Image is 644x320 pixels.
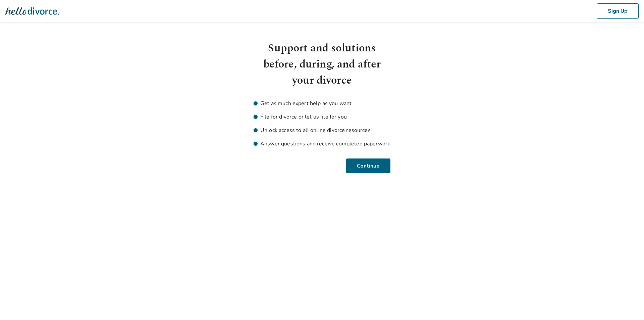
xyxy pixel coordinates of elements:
li: Unlock access to all online divorce resources [254,126,390,134]
button: Continue [347,158,390,173]
li: File for divorce or let us file for you [254,113,390,121]
button: Sign Up [597,3,639,19]
li: Answer questions and receive completed paperwork [254,140,390,148]
img: Hello Divorce Logo [5,4,59,18]
h1: Support and solutions before, during, and after your divorce [254,40,390,89]
li: Get as much expert help as you want [254,99,390,107]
